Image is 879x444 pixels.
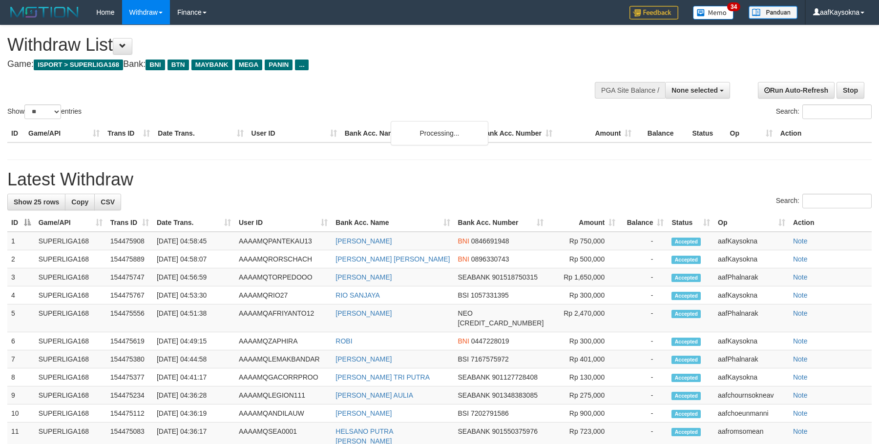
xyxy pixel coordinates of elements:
span: Copy 0846691948 to clipboard [471,237,509,245]
td: 154475556 [106,304,153,332]
a: [PERSON_NAME] [335,309,392,317]
span: Copy 901127728408 to clipboard [492,373,538,381]
td: 7 [7,350,35,368]
div: Processing... [391,121,488,145]
a: Run Auto-Refresh [758,82,835,99]
td: - [619,304,668,332]
td: aafPhalnarak [714,304,789,332]
a: [PERSON_NAME] [335,273,392,281]
td: Rp 750,000 [547,232,619,250]
td: 3 [7,268,35,286]
td: 154475377 [106,368,153,386]
td: 8 [7,368,35,386]
a: Note [793,309,808,317]
td: Rp 130,000 [547,368,619,386]
td: Rp 275,000 [547,386,619,404]
th: Op [726,124,776,142]
td: aafPhalnarak [714,350,789,368]
span: BNI [458,237,469,245]
th: Status [688,124,726,142]
a: Note [793,291,808,299]
span: BNI [146,60,165,70]
input: Search: [802,104,872,119]
a: Show 25 rows [7,194,65,210]
a: [PERSON_NAME] AULIA [335,391,413,399]
th: Trans ID [104,124,154,142]
span: PANIN [265,60,293,70]
a: [PERSON_NAME] TRI PUTRA [335,373,430,381]
th: Game/API: activate to sort column ascending [35,214,106,232]
td: [DATE] 04:58:45 [153,232,235,250]
td: 9 [7,386,35,404]
td: AAAAMQTORPEDOOO [235,268,332,286]
td: AAAAMQGACORRPROO [235,368,332,386]
td: [DATE] 04:44:58 [153,350,235,368]
span: MAYBANK [191,60,232,70]
th: Bank Acc. Name: activate to sort column ascending [332,214,454,232]
td: aafKaysokna [714,232,789,250]
span: Accepted [671,310,701,318]
td: aafKaysokna [714,332,789,350]
span: BTN [167,60,189,70]
td: SUPERLIGA168 [35,350,106,368]
td: [DATE] 04:56:59 [153,268,235,286]
td: Rp 300,000 [547,286,619,304]
span: Accepted [671,428,701,436]
label: Search: [776,104,872,119]
span: Copy 7202791586 to clipboard [471,409,509,417]
a: [PERSON_NAME] [335,355,392,363]
td: 4 [7,286,35,304]
select: Showentries [24,104,61,119]
img: Button%20Memo.svg [693,6,734,20]
th: Date Trans.: activate to sort column ascending [153,214,235,232]
span: Show 25 rows [14,198,59,206]
span: Accepted [671,238,701,246]
td: - [619,386,668,404]
td: SUPERLIGA168 [35,250,106,268]
label: Show entries [7,104,82,119]
span: Copy 5859459299268580 to clipboard [458,319,544,327]
td: - [619,332,668,350]
input: Search: [802,194,872,208]
td: 5 [7,304,35,332]
td: 154475747 [106,268,153,286]
h1: Latest Withdraw [7,170,872,189]
td: [DATE] 04:53:30 [153,286,235,304]
td: [DATE] 04:36:19 [153,404,235,423]
img: Feedback.jpg [629,6,678,20]
th: Amount: activate to sort column ascending [547,214,619,232]
th: Balance [635,124,688,142]
img: panduan.png [749,6,797,19]
th: Trans ID: activate to sort column ascending [106,214,153,232]
a: [PERSON_NAME] [PERSON_NAME] [335,255,450,263]
span: Accepted [671,256,701,264]
td: aafKaysokna [714,250,789,268]
img: MOTION_logo.png [7,5,82,20]
th: User ID: activate to sort column ascending [235,214,332,232]
td: AAAAMQLEGION111 [235,386,332,404]
td: SUPERLIGA168 [35,232,106,250]
td: 154475112 [106,404,153,423]
span: SEABANK [458,273,490,281]
td: AAAAMQRORSCHACH [235,250,332,268]
th: Op: activate to sort column ascending [714,214,789,232]
td: 154475380 [106,350,153,368]
a: Note [793,409,808,417]
td: 2 [7,250,35,268]
span: Copy 1057331395 to clipboard [471,291,509,299]
th: Balance: activate to sort column ascending [619,214,668,232]
span: SEABANK [458,391,490,399]
span: Accepted [671,374,701,382]
td: - [619,268,668,286]
a: RIO SANJAYA [335,291,380,299]
td: - [619,250,668,268]
span: NEO [458,309,473,317]
button: None selected [665,82,730,99]
td: [DATE] 04:58:07 [153,250,235,268]
h1: Withdraw List [7,35,576,55]
th: Date Trans. [154,124,247,142]
h4: Game: Bank: [7,60,576,69]
span: Accepted [671,410,701,418]
td: 6 [7,332,35,350]
th: Bank Acc. Name [341,124,477,142]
